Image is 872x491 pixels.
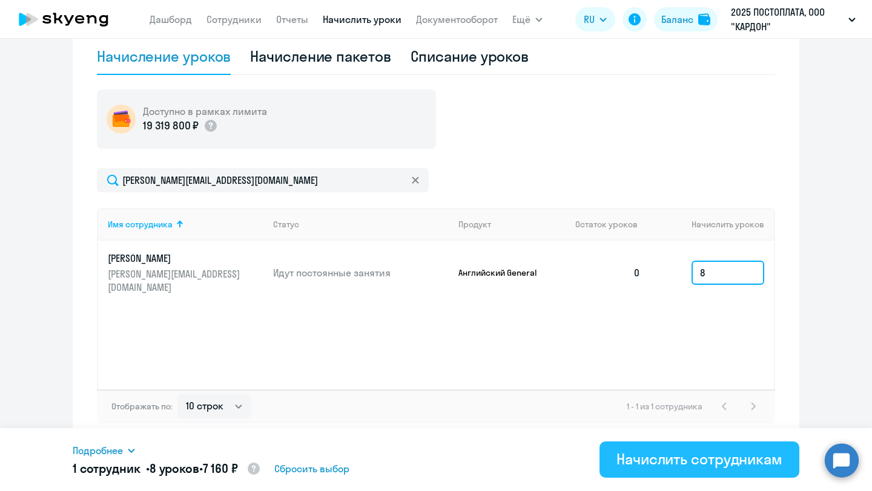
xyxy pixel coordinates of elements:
[627,401,702,412] span: 1 - 1 из 1 сотрудника
[458,219,566,230] div: Продукт
[616,449,782,469] div: Начислить сотрудникам
[73,443,123,458] span: Подробнее
[698,13,710,25] img: balance
[416,13,498,25] a: Документооборот
[250,47,391,66] div: Начисление пакетов
[273,219,449,230] div: Статус
[661,12,693,27] div: Баланс
[206,13,262,25] a: Сотрудники
[143,118,199,134] p: 19 319 800 ₽
[512,7,543,31] button: Ещё
[512,12,530,27] span: Ещё
[97,47,231,66] div: Начисление уроков
[97,168,429,192] input: Поиск по имени, email, продукту или статусу
[458,219,491,230] div: Продукт
[566,241,650,305] td: 0
[108,219,173,230] div: Имя сотрудника
[323,13,401,25] a: Начислить уроки
[203,461,238,476] span: 7 160 ₽
[276,13,308,25] a: Отчеты
[411,47,529,66] div: Списание уроков
[575,219,638,230] span: Остаток уроков
[458,267,549,278] p: Английский General
[273,266,449,279] p: Идут постоянные занятия
[150,461,199,476] span: 8 уроков
[108,219,263,230] div: Имя сотрудника
[654,7,718,31] button: Балансbalance
[273,219,299,230] div: Статус
[108,267,243,294] p: [PERSON_NAME][EMAIL_ADDRESS][DOMAIN_NAME]
[650,208,774,241] th: Начислить уроков
[725,5,862,34] button: 2025 ПОСТОПЛАТА, ООО "КАРДОН"
[274,461,349,476] span: Сбросить выбор
[575,219,650,230] div: Остаток уроков
[108,252,243,265] p: [PERSON_NAME]
[73,460,261,478] h5: 1 сотрудник • •
[584,12,595,27] span: RU
[575,7,615,31] button: RU
[143,105,267,118] h5: Доступно в рамках лимита
[599,441,799,478] button: Начислить сотрудникам
[731,5,844,34] p: 2025 ПОСТОПЛАТА, ООО "КАРДОН"
[150,13,192,25] a: Дашборд
[108,252,263,294] a: [PERSON_NAME][PERSON_NAME][EMAIL_ADDRESS][DOMAIN_NAME]
[111,401,173,412] span: Отображать по:
[107,105,136,134] img: wallet-circle.png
